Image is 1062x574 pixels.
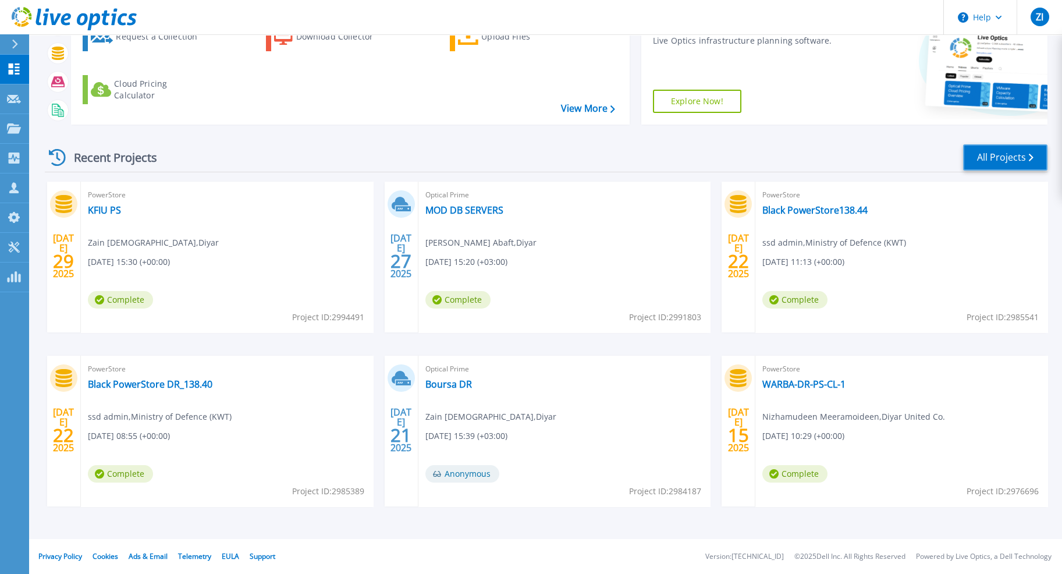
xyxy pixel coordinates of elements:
span: Zain [DEMOGRAPHIC_DATA] , Diyar [88,236,219,249]
a: Boursa DR [425,378,472,390]
span: Complete [88,465,153,483]
span: ZI [1036,12,1043,22]
li: Version: [TECHNICAL_ID] [705,553,784,561]
div: Recent Projects [45,143,173,172]
span: [DATE] 15:39 (+03:00) [425,430,507,442]
div: Request a Collection [116,25,209,48]
span: 21 [390,430,411,440]
div: [DATE] 2025 [52,235,74,277]
span: Complete [762,291,827,309]
a: Telemetry [178,551,211,561]
a: MOD DB SERVERS [425,204,503,216]
a: Privacy Policy [38,551,82,561]
span: 15 [728,430,749,440]
li: Powered by Live Optics, a Dell Technology [916,553,1052,561]
div: Download Collector [296,25,389,48]
span: Project ID: 2994491 [292,311,364,324]
a: View More [561,103,615,114]
div: [DATE] 2025 [390,235,412,277]
span: Complete [425,291,491,309]
span: [PERSON_NAME] Abaft , Diyar [425,236,537,249]
a: Ads & Email [129,551,168,561]
span: ssd admin , Ministry of Defence (KWT) [88,410,232,423]
span: Project ID: 2984187 [629,485,701,498]
span: ssd admin , Ministry of Defence (KWT) [762,236,906,249]
span: 27 [390,256,411,266]
span: [DATE] 10:29 (+00:00) [762,430,844,442]
a: Explore Now! [653,90,741,113]
a: EULA [222,551,239,561]
span: PowerStore [88,189,366,201]
div: [DATE] 2025 [727,235,750,277]
span: [DATE] 15:30 (+00:00) [88,256,170,268]
div: Upload Files [481,25,574,48]
div: [DATE] 2025 [390,409,412,451]
span: Complete [88,291,153,309]
a: Upload Files [450,22,580,51]
span: Optical Prime [425,363,704,375]
span: 29 [53,256,74,266]
span: 22 [728,256,749,266]
li: © 2025 Dell Inc. All Rights Reserved [794,553,905,561]
div: [DATE] 2025 [727,409,750,451]
span: [DATE] 08:55 (+00:00) [88,430,170,442]
span: Complete [762,465,827,483]
span: [DATE] 11:13 (+00:00) [762,256,844,268]
span: Project ID: 2991803 [629,311,701,324]
span: Zain [DEMOGRAPHIC_DATA] , Diyar [425,410,556,423]
a: Cookies [93,551,118,561]
a: KFIU PS [88,204,121,216]
span: Project ID: 2976696 [967,485,1039,498]
a: Download Collector [266,22,396,51]
div: [DATE] 2025 [52,409,74,451]
span: PowerStore [88,363,366,375]
span: Nizhamudeen Meeramoideen , Diyar United Co. [762,410,945,423]
span: [DATE] 15:20 (+03:00) [425,256,507,268]
span: Anonymous [425,465,499,483]
div: Cloud Pricing Calculator [114,78,207,101]
a: Support [250,551,275,561]
span: PowerStore [762,363,1040,375]
span: Optical Prime [425,189,704,201]
a: Cloud Pricing Calculator [83,75,212,104]
a: Black PowerStore138.44 [762,204,868,216]
a: All Projects [963,144,1047,171]
span: PowerStore [762,189,1040,201]
span: 22 [53,430,74,440]
span: Project ID: 2985389 [292,485,364,498]
a: Request a Collection [83,22,212,51]
a: WARBA-DR-PS-CL-1 [762,378,846,390]
a: Black PowerStore DR_138.40 [88,378,212,390]
span: Project ID: 2985541 [967,311,1039,324]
